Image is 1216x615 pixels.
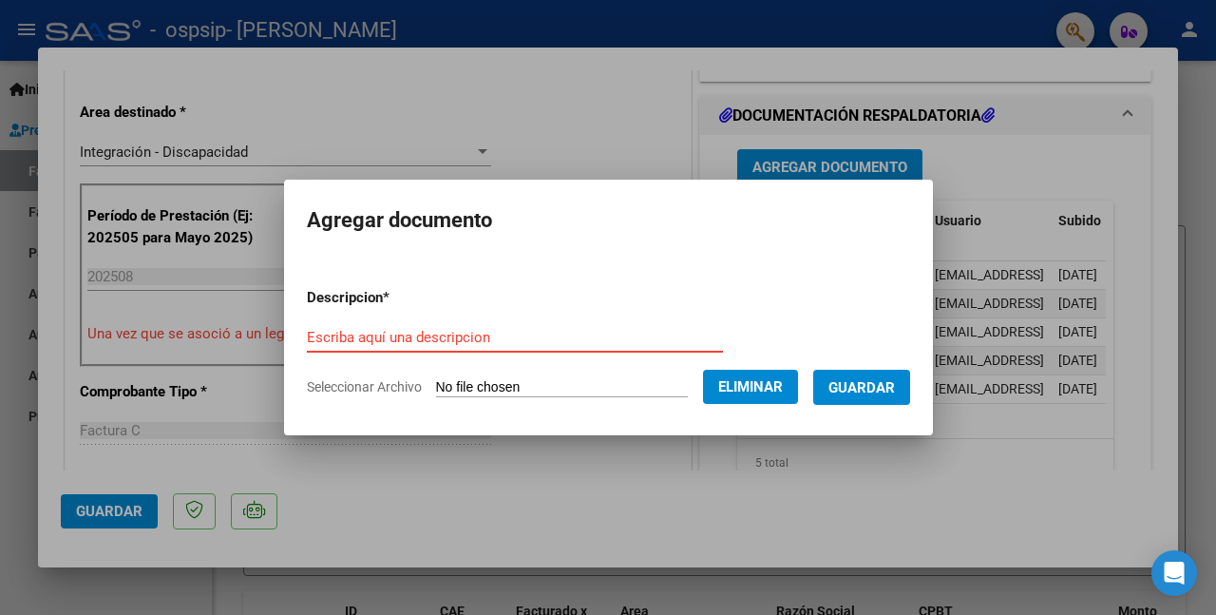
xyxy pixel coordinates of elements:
span: Eliminar [718,378,783,395]
span: Seleccionar Archivo [307,379,422,394]
button: Guardar [813,370,910,405]
h2: Agregar documento [307,202,910,239]
button: Eliminar [703,370,798,404]
p: Descripcion [307,287,488,309]
div: Open Intercom Messenger [1151,550,1197,596]
span: Guardar [828,379,895,396]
